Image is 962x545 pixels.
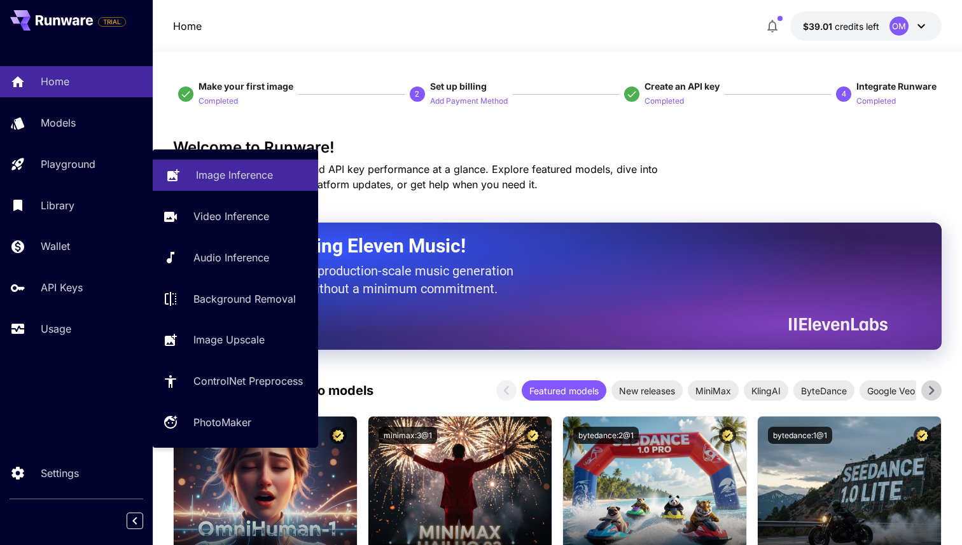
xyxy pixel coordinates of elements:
p: Image Inference [196,167,273,183]
button: minimax:3@1 [379,427,437,444]
h3: Welcome to Runware! [173,139,942,156]
button: bytedance:2@1 [573,427,639,444]
button: $39.00596 [790,11,942,41]
span: TRIAL [99,17,125,27]
button: Certified Model – Vetted for best performance and includes a commercial license. [914,427,931,444]
span: Create an API key [645,81,720,92]
span: Integrate Runware [856,81,937,92]
a: Image Inference [153,160,318,191]
p: PhotoMaker [193,415,251,430]
p: Library [41,198,74,213]
p: Video Inference [193,209,269,224]
p: Models [41,115,76,130]
p: The only way to get production-scale music generation from Eleven Labs without a minimum commitment. [205,262,523,298]
p: Usage [41,321,71,336]
p: ControlNet Preprocess [193,373,303,389]
button: Certified Model – Vetted for best performance and includes a commercial license. [524,427,541,444]
span: Add your payment card to enable full platform functionality. [98,14,126,29]
span: credits left [835,21,879,32]
p: Completed [645,95,684,107]
div: Collapse sidebar [136,509,153,532]
a: Video Inference [153,201,318,232]
span: $39.01 [803,21,835,32]
span: Featured models [522,384,606,397]
p: Add Payment Method [430,95,508,107]
p: Completed [856,95,896,107]
span: KlingAI [744,384,788,397]
p: Home [41,74,69,89]
p: Home [173,18,202,34]
span: Set up billing [430,81,487,92]
p: 4 [842,88,846,100]
p: Audio Inference [193,250,269,265]
button: Certified Model – Vetted for best performance and includes a commercial license. [330,427,347,444]
div: OM [889,17,909,36]
button: Collapse sidebar [127,513,143,529]
span: MiniMax [688,384,739,397]
div: $39.00596 [803,20,879,33]
p: API Keys [41,280,83,295]
span: Check out your usage stats and API key performance at a glance. Explore featured models, dive int... [173,163,658,191]
a: Audio Inference [153,242,318,273]
span: ByteDance [793,384,854,397]
span: Make your first image [199,81,293,92]
p: 2 [415,88,419,100]
a: Image Upscale [153,324,318,355]
nav: breadcrumb [173,18,202,34]
a: ControlNet Preprocess [153,366,318,397]
p: Settings [41,466,79,481]
a: Background Removal [153,283,318,314]
button: Certified Model – Vetted for best performance and includes a commercial license. [719,427,736,444]
p: Wallet [41,238,70,254]
a: PhotoMaker [153,407,318,438]
span: Google Veo [860,384,923,397]
p: Image Upscale [193,332,265,347]
p: Completed [199,95,238,107]
h2: Now Supporting Eleven Music! [205,234,878,258]
p: Playground [41,156,95,172]
p: Background Removal [193,291,296,307]
span: New releases [611,384,683,397]
button: bytedance:1@1 [768,427,832,444]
